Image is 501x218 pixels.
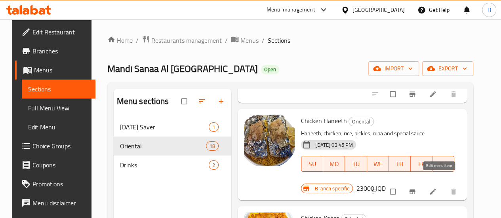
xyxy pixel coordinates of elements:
[367,156,389,172] button: WE
[136,36,139,45] li: /
[114,155,232,174] div: Drinks2
[375,64,413,74] span: import
[370,158,386,170] span: WE
[22,118,95,136] a: Edit Menu
[206,141,219,151] div: items
[301,129,454,138] p: Haneeth, chicken, rice, pickles, ruba and special sauce
[32,46,89,56] span: Branches
[231,35,259,45] a: Menus
[209,161,218,169] span: 2
[301,115,347,127] span: Chicken Haneeth
[107,36,133,45] a: Home
[348,158,364,170] span: TU
[261,65,279,74] div: Open
[389,156,411,172] button: TH
[267,5,315,15] div: Menu-management
[209,123,218,131] span: 1
[193,93,212,110] span: Sort sections
[349,117,374,126] div: Oriental
[487,6,491,14] span: H
[262,36,265,45] li: /
[114,118,232,136] div: [DATE] Saver1
[120,160,209,170] span: Drinks
[323,156,345,172] button: MO
[114,136,232,155] div: Oriental18
[312,141,356,149] span: [DATE] 03:45 PM
[345,156,367,172] button: TU
[445,85,464,103] button: delete
[414,158,429,170] span: FR
[15,174,95,193] a: Promotions
[209,160,219,170] div: items
[15,23,95,42] a: Edit Restaurant
[15,155,95,174] a: Coupons
[301,156,323,172] button: SU
[356,183,385,194] h6: 23000 IQD
[436,158,451,170] span: SA
[120,122,209,132] div: Ramadan Saver
[429,90,438,98] a: Edit menu item
[305,158,320,170] span: SU
[385,184,402,199] span: Select to update
[120,122,209,132] span: [DATE] Saver
[411,156,432,172] button: FR
[349,117,373,126] span: Oriental
[142,35,222,45] a: Restaurants management
[206,142,218,150] span: 18
[32,141,89,151] span: Choice Groups
[392,158,408,170] span: TH
[368,61,419,76] button: import
[15,42,95,61] a: Branches
[32,198,89,208] span: Menu disclaimer
[120,141,206,151] span: Oriental
[268,36,290,45] span: Sections
[261,66,279,73] span: Open
[151,36,222,45] span: Restaurants management
[326,158,342,170] span: MO
[34,65,89,75] span: Menus
[312,185,352,192] span: Branch specific
[212,93,231,110] button: Add section
[432,156,454,172] button: SA
[352,6,405,14] div: [GEOGRAPHIC_DATA]
[114,114,232,178] nav: Menu sections
[107,60,258,78] span: Mandi Sanaa Al [GEOGRAPHIC_DATA]
[240,36,259,45] span: Menus
[107,35,474,45] nav: breadcrumb
[15,136,95,155] a: Choice Groups
[28,103,89,113] span: Full Menu View
[15,193,95,212] a: Menu disclaimer
[225,36,228,45] li: /
[209,122,219,132] div: items
[422,61,473,76] button: export
[32,27,89,37] span: Edit Restaurant
[28,122,89,132] span: Edit Menu
[244,115,295,166] img: Chicken Haneeth
[32,160,89,170] span: Coupons
[15,61,95,80] a: Menus
[28,84,89,94] span: Sections
[445,183,464,200] button: delete
[22,80,95,99] a: Sections
[117,95,169,107] h2: Menu sections
[404,183,423,200] button: Branch-specific-item
[177,94,193,109] span: Select all sections
[385,87,402,102] span: Select to update
[404,85,423,103] button: Branch-specific-item
[32,179,89,189] span: Promotions
[22,99,95,118] a: Full Menu View
[429,64,467,74] span: export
